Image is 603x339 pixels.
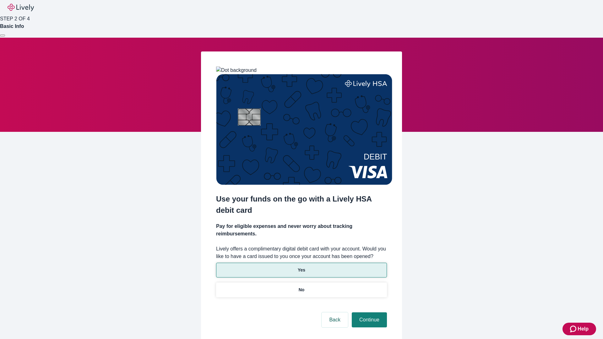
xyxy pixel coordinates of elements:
[562,323,596,335] button: Zendesk support iconHelp
[216,74,392,185] img: Debit card
[216,282,387,297] button: No
[216,245,387,260] label: Lively offers a complimentary digital debit card with your account. Would you like to have a card...
[216,67,257,74] img: Dot background
[298,267,305,273] p: Yes
[352,312,387,327] button: Continue
[322,312,348,327] button: Back
[299,287,305,293] p: No
[8,4,34,11] img: Lively
[216,223,387,238] h4: Pay for eligible expenses and never worry about tracking reimbursements.
[216,193,387,216] h2: Use your funds on the go with a Lively HSA debit card
[216,263,387,277] button: Yes
[570,325,578,333] svg: Zendesk support icon
[578,325,589,333] span: Help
